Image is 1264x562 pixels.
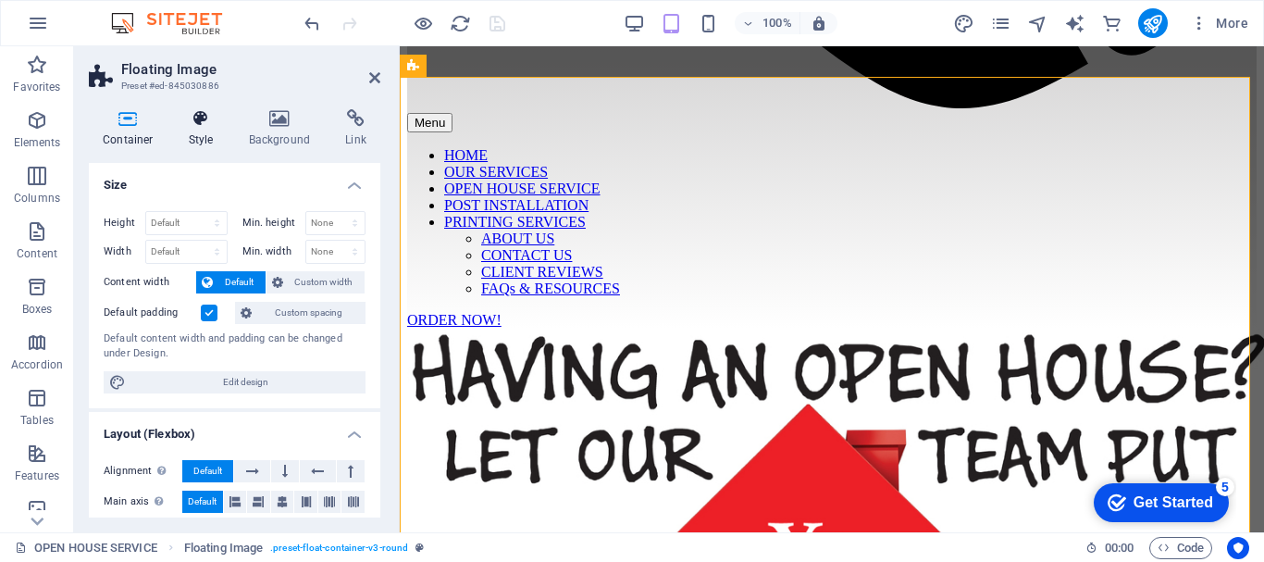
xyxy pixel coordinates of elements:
[104,302,201,324] label: Default padding
[331,109,380,148] h4: Link
[175,109,235,148] h4: Style
[121,78,343,94] h3: Preset #ed-845030886
[266,271,366,293] button: Custom width
[184,537,263,559] span: Click to select. Double-click to edit
[15,537,157,559] a: Click to cancel selection. Double-click to open Pages
[1027,12,1049,34] button: navigator
[131,371,360,393] span: Edit design
[104,218,145,228] label: Height
[1190,14,1248,32] span: More
[104,271,196,293] label: Content width
[1101,13,1122,34] i: Commerce
[1142,13,1163,34] i: Publish
[990,12,1012,34] button: pages
[193,460,222,482] span: Default
[953,12,975,34] button: design
[1138,8,1168,38] button: publish
[20,413,54,428] p: Tables
[11,357,63,372] p: Accordion
[415,543,424,553] i: This element is a customizable preset
[182,460,233,482] button: Default
[953,13,974,34] i: Design (Ctrl+Alt+Y)
[104,371,366,393] button: Edit design
[14,191,60,206] p: Columns
[289,271,360,293] span: Custom width
[106,12,245,34] img: Editor Logo
[1101,12,1123,34] button: commerce
[257,302,360,324] span: Custom spacing
[235,109,332,148] h4: Background
[1158,537,1204,559] span: Code
[89,412,380,445] h4: Layout (Flexbox)
[270,537,408,559] span: . preset-float-container-v3-round
[990,13,1011,34] i: Pages (Ctrl+Alt+S)
[17,246,57,261] p: Content
[1118,541,1121,555] span: :
[1064,12,1086,34] button: text_generator
[121,61,380,78] h2: Floating Image
[188,491,217,513] span: Default
[1105,537,1134,559] span: 00 00
[301,12,323,34] button: undo
[15,468,59,483] p: Features
[182,491,223,513] button: Default
[15,9,150,48] div: Get Started 5 items remaining, 0% complete
[137,4,155,22] div: 5
[89,109,175,148] h4: Container
[55,20,134,37] div: Get Started
[449,12,471,34] button: reload
[735,12,800,34] button: 100%
[1183,8,1256,38] button: More
[302,13,323,34] i: Undo: Change text (Ctrl+Z)
[242,218,305,228] label: Min. height
[13,80,60,94] p: Favorites
[235,302,366,324] button: Custom spacing
[104,460,182,482] label: Alignment
[242,246,305,256] label: Min. width
[104,491,182,513] label: Main axis
[196,271,266,293] button: Default
[184,537,424,559] nav: breadcrumb
[1227,537,1249,559] button: Usercentrics
[22,302,53,317] p: Boxes
[1027,13,1048,34] i: Navigator
[762,12,792,34] h6: 100%
[14,135,61,150] p: Elements
[1085,537,1134,559] h6: Session time
[89,163,380,196] h4: Size
[104,331,366,362] div: Default content width and padding can be changed under Design.
[1149,537,1212,559] button: Code
[1064,13,1085,34] i: AI Writer
[104,246,145,256] label: Width
[450,13,471,34] i: Reload page
[218,271,260,293] span: Default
